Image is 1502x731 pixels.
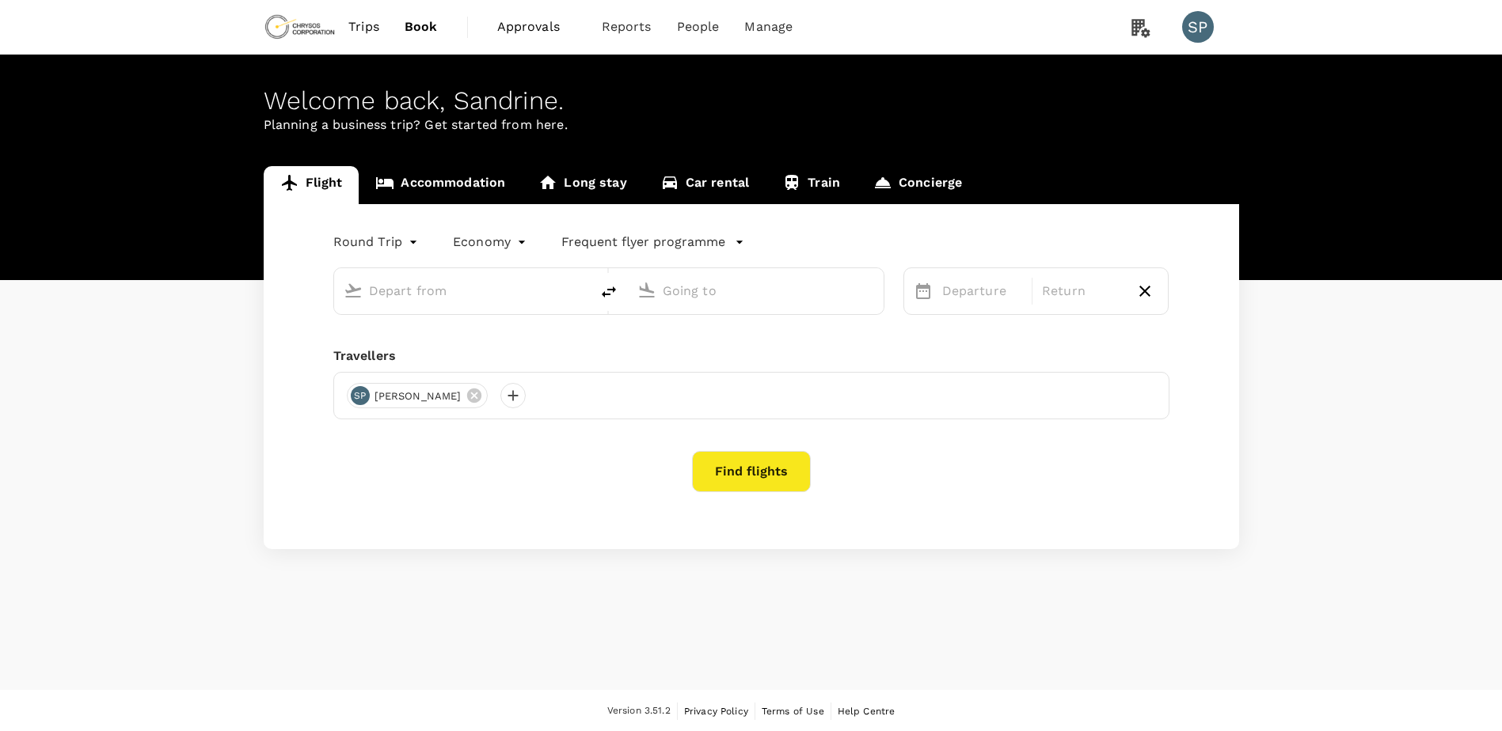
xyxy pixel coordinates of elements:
span: Trips [348,17,379,36]
p: Frequent flyer programme [561,233,725,252]
span: Book [405,17,438,36]
div: Welcome back , Sandrine . [264,86,1239,116]
button: Find flights [692,451,811,492]
span: Manage [744,17,793,36]
div: Round Trip [333,229,422,255]
input: Depart from [369,278,557,303]
span: [PERSON_NAME] [365,388,471,404]
img: Chrysos Corporation [264,9,337,44]
button: Open [873,289,876,292]
div: Travellers [333,347,1169,365]
p: Return [1042,282,1122,301]
span: Privacy Policy [684,706,748,717]
a: Help Centre [838,703,895,720]
a: Concierge [857,166,979,204]
button: delete [590,273,628,311]
button: Frequent flyer programme [561,233,744,252]
span: People [677,17,720,36]
input: Going to [663,278,850,303]
a: Long stay [522,166,643,204]
div: Economy [453,229,530,255]
p: Departure [942,282,1022,301]
div: SP [1182,11,1214,43]
button: Open [579,289,582,292]
span: Terms of Use [762,706,824,717]
span: Approvals [497,17,576,36]
span: Reports [602,17,652,36]
div: SP[PERSON_NAME] [347,383,489,408]
a: Terms of Use [762,703,824,720]
span: Version 3.51.2 [607,703,671,719]
a: Privacy Policy [684,703,748,720]
p: Planning a business trip? Get started from here. [264,116,1239,134]
a: Car rental [644,166,766,204]
span: Help Centre [838,706,895,717]
a: Flight [264,166,359,204]
div: SP [351,386,370,405]
a: Train [766,166,857,204]
a: Accommodation [359,166,522,204]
